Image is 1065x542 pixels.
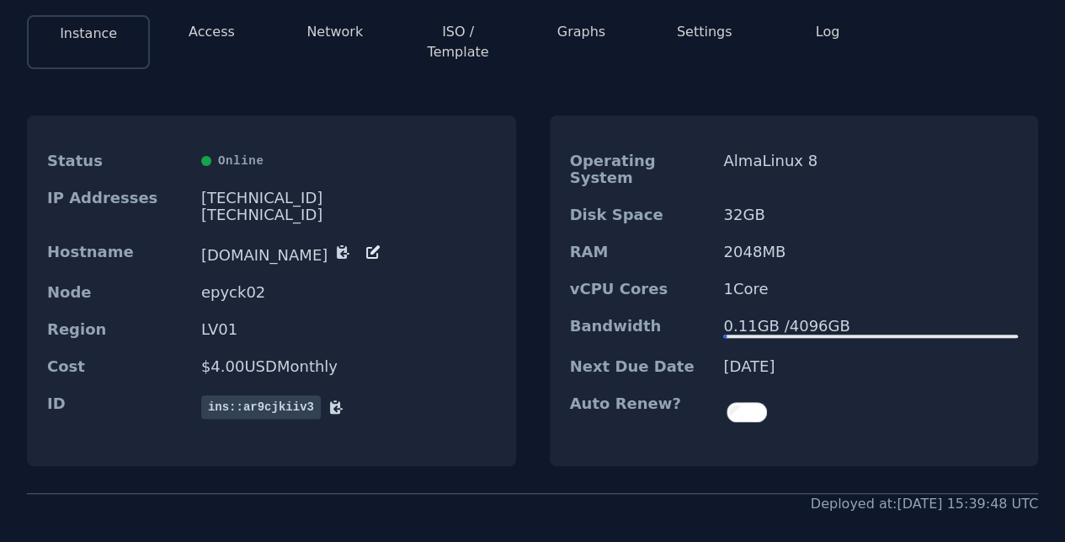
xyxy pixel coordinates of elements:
dd: LV01 [201,321,496,338]
button: Graphs [557,22,605,42]
span: ins::ar9cjkiiv3 [201,395,321,419]
dd: [DOMAIN_NAME] [201,244,496,264]
dt: Hostname [47,244,188,264]
dt: Auto Renew? [570,395,711,429]
dd: $ 4.00 USD Monthly [201,358,496,375]
button: Access [189,22,235,42]
dd: AlmaLinux 8 [723,153,1018,186]
dd: epyck02 [201,284,496,301]
dt: Next Due Date [570,358,711,375]
button: Log [816,22,840,42]
dt: Status [47,153,188,169]
dt: ID [47,395,188,419]
dd: 32 GB [723,207,1018,223]
button: Network [306,22,363,42]
div: 0.11 GB / 4096 GB [723,318,1018,335]
dt: Cost [47,358,188,375]
button: Settings [677,22,732,42]
dt: RAM [570,244,711,260]
div: Deployed at: [DATE] 15:39:48 UTC [811,494,1038,514]
button: ISO / Template [410,22,506,62]
div: Online [201,153,496,169]
div: [TECHNICAL_ID] [201,190,496,207]
div: [TECHNICAL_ID] [201,207,496,223]
dt: Disk Space [570,207,711,223]
dt: vCPU Cores [570,281,711,298]
dd: 2048 MB [723,244,1018,260]
dd: [DATE] [723,358,1018,375]
dd: 1 Core [723,281,1018,298]
dt: Bandwidth [570,318,711,338]
dt: Operating System [570,153,711,186]
dt: Node [47,284,188,301]
button: Instance [60,24,117,44]
dt: IP Addresses [47,190,188,223]
dt: Region [47,321,188,338]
